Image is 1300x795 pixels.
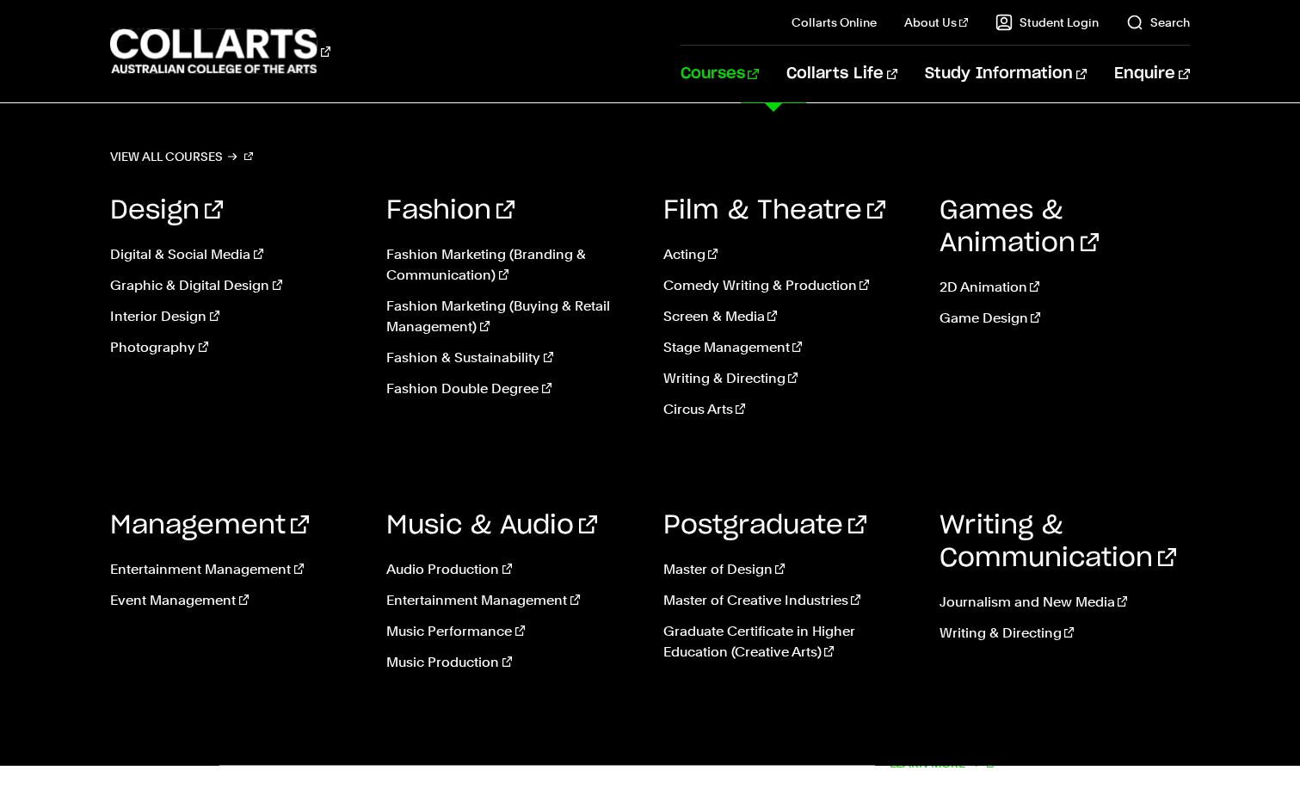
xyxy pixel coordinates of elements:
[110,337,360,358] a: Photography
[110,513,309,539] a: Management
[663,513,866,539] a: Postgraduate
[663,275,914,296] a: Comedy Writing & Production
[110,244,360,265] a: Digital & Social Media
[386,559,637,580] a: Audio Production
[940,592,1190,613] a: Journalism and New Media
[786,46,897,102] a: Collarts Life
[792,14,877,31] a: Collarts Online
[940,623,1190,644] a: Writing & Directing
[995,14,1099,31] a: Student Login
[663,559,914,580] a: Master of Design
[386,296,637,337] a: Fashion Marketing (Buying & Retail Management)
[940,308,1190,329] a: Game Design
[940,277,1190,298] a: 2D Animation
[110,306,360,327] a: Interior Design
[663,368,914,389] a: Writing & Directing
[925,46,1087,102] a: Study Information
[110,275,360,296] a: Graphic & Digital Design
[110,145,253,169] a: View all courses
[386,244,637,286] a: Fashion Marketing (Branding & Communication)
[681,46,759,102] a: Courses
[386,379,637,399] a: Fashion Double Degree
[663,399,914,420] a: Circus Arts
[386,513,597,539] a: Music & Audio
[110,559,360,580] a: Entertainment Management
[904,14,968,31] a: About Us
[110,198,223,224] a: Design
[1126,14,1190,31] a: Search
[110,590,360,611] a: Event Management
[663,337,914,358] a: Stage Management
[663,590,914,611] a: Master of Creative Industries
[940,198,1099,256] a: Games & Animation
[1114,46,1189,102] a: Enquire
[386,621,637,642] a: Music Performance
[663,198,885,224] a: Film & Theatre
[386,652,637,673] a: Music Production
[110,27,330,76] div: Go to homepage
[386,198,514,224] a: Fashion
[663,621,914,662] a: Graduate Certificate in Higher Education (Creative Arts)
[663,244,914,265] a: Acting
[663,306,914,327] a: Screen & Media
[940,513,1176,571] a: Writing & Communication
[386,590,637,611] a: Entertainment Management
[386,348,637,368] a: Fashion & Sustainability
